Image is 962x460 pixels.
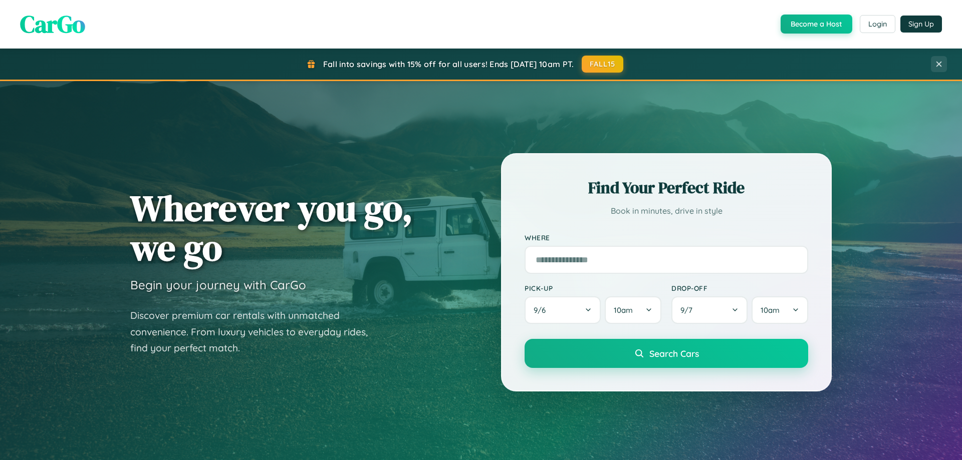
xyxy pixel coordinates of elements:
[525,296,601,324] button: 9/6
[130,188,413,267] h1: Wherever you go, we go
[680,305,697,315] span: 9 / 7
[671,284,808,292] label: Drop-off
[525,233,808,242] label: Where
[761,305,780,315] span: 10am
[130,307,381,356] p: Discover premium car rentals with unmatched convenience. From luxury vehicles to everyday rides, ...
[860,15,895,33] button: Login
[525,284,661,292] label: Pick-up
[649,348,699,359] span: Search Cars
[752,296,808,324] button: 10am
[582,56,624,73] button: FALL15
[323,59,574,69] span: Fall into savings with 15% off for all users! Ends [DATE] 10am PT.
[525,177,808,199] h2: Find Your Perfect Ride
[20,8,85,41] span: CarGo
[605,296,661,324] button: 10am
[525,204,808,218] p: Book in minutes, drive in style
[614,305,633,315] span: 10am
[525,339,808,368] button: Search Cars
[534,305,551,315] span: 9 / 6
[130,277,306,292] h3: Begin your journey with CarGo
[900,16,942,33] button: Sign Up
[671,296,748,324] button: 9/7
[781,15,852,34] button: Become a Host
